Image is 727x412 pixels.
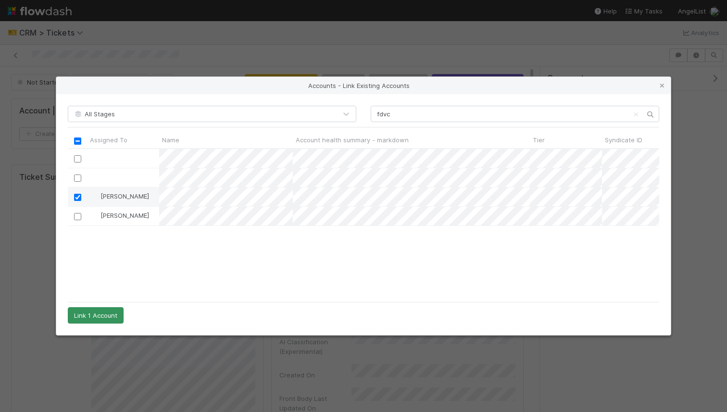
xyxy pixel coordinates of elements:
span: Assigned To [90,135,127,145]
span: Name [162,135,179,145]
span: Tier [533,135,545,145]
div: [PERSON_NAME] [91,211,149,220]
button: Clear search [631,107,641,122]
input: Toggle Row Selected [74,213,81,220]
input: Search [371,106,659,122]
span: All Stages [73,110,115,118]
span: Account health summary - markdown [296,135,409,145]
span: [PERSON_NAME] [100,192,149,200]
img: avatar_9bf5d80c-4205-46c9-bf6e-5147b3b3a927.png [91,212,99,219]
input: Toggle All Rows Selected [74,137,81,145]
img: avatar_d2b43477-63dc-4e62-be5b-6fdd450c05a1.png [91,192,99,200]
div: [PERSON_NAME] [91,191,149,201]
input: Toggle Row Selected [74,175,81,182]
button: Link 1 Account [68,307,124,324]
input: Toggle Row Selected [74,155,81,162]
input: Toggle Row Selected [74,194,81,201]
span: Syndicate ID [605,135,642,145]
span: [PERSON_NAME] [100,212,149,219]
div: Accounts - Link Existing Accounts [56,77,671,94]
